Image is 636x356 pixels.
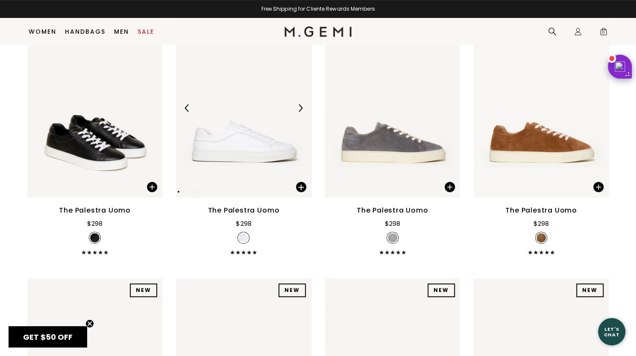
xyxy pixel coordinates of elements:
[29,28,56,35] a: Women
[138,28,154,35] a: Sale
[23,332,73,342] span: GET $50 OFF
[284,26,352,37] img: M.Gemi
[357,205,428,216] div: The Palestra Uomo
[533,219,549,229] div: $298
[385,219,400,229] div: $298
[87,219,103,229] div: $298
[130,283,157,297] div: NEW
[325,18,460,254] a: The Palestra UomoThe Palestra UomoThe Palestra Uomo$298
[576,283,604,297] div: NEW
[59,205,131,216] div: The Palestra Uomo
[505,205,577,216] div: The Palestra Uomo
[474,18,609,254] a: The Palestra UomoThe Palestra UomoThe Palestra Uomo$298
[27,18,162,254] a: The Palestra Uomo$298
[90,233,100,242] img: v_11654_SWATCH_50x.jpg
[599,29,608,38] span: 0
[9,326,87,347] div: GET $50 OFFClose teaser
[536,233,546,242] img: v_11652_SWATCH_50x.jpg
[236,219,251,229] div: $298
[85,319,94,328] button: Close teaser
[296,104,304,112] img: Next Arrow
[388,233,397,242] img: v_11653_SWATCH_50x.jpg
[598,326,625,337] div: Let's Chat
[65,28,106,35] a: Handbags
[278,283,306,297] div: NEW
[183,104,191,112] img: Previous Arrow
[239,233,248,242] img: v_11655_SWATCH_50x.jpg
[428,283,455,297] div: NEW
[176,18,311,254] a: The Palestra UomoThe Palestra UomoPrevious ArrowNext ArrowThe Palestra Uomo$298
[208,205,280,216] div: The Palestra Uomo
[114,28,129,35] a: Men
